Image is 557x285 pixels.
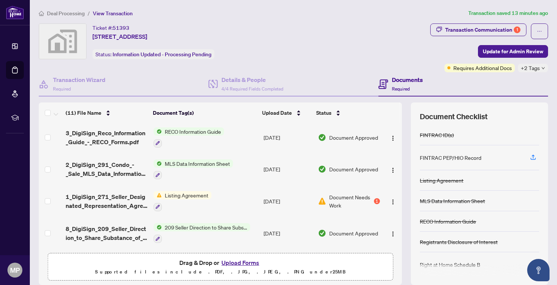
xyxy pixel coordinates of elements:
[10,265,20,275] span: MP
[39,24,86,59] img: svg%3e
[316,109,331,117] span: Status
[154,127,224,148] button: Status IconRECO Information Guide
[453,64,512,72] span: Requires Additional Docs
[387,132,399,143] button: Logo
[66,160,148,178] span: 2_DigiSign_291_Condo_-_Sale_MLS_Data_Information_Form_-_PropTx-[PERSON_NAME].pdf
[154,223,250,243] button: Status Icon209 Seller Direction to Share Substance of Offers
[468,9,548,18] article: Transaction saved 13 minutes ago
[162,223,250,231] span: 209 Seller Direction to Share Substance of Offers
[318,197,326,205] img: Document Status
[478,45,548,58] button: Update for Admin Review
[329,165,378,173] span: Document Approved
[221,75,283,84] h4: Details & People
[154,223,162,231] img: Status Icon
[420,217,476,225] div: RECO Information Guide
[150,102,259,123] th: Document Tag(s)
[63,102,150,123] th: (11) File Name
[390,167,396,173] img: Logo
[390,231,396,237] img: Logo
[313,102,381,123] th: Status
[390,135,396,141] img: Logo
[527,259,550,281] button: Open asap
[521,64,540,72] span: +2 Tags
[329,133,378,142] span: Document Approved
[318,133,326,142] img: Document Status
[387,163,399,175] button: Logo
[420,238,498,246] div: Registrants Disclosure of Interest
[261,121,315,153] td: [DATE]
[53,267,388,276] p: Supported files include .PDF, .JPG, .JPEG, .PNG under 25 MB
[261,217,315,249] td: [DATE]
[179,258,261,267] span: Drag & Drop or
[420,260,480,269] div: Right at Home Schedule B
[53,86,71,92] span: Required
[47,10,85,17] span: Deal Processing
[53,75,106,84] h4: Transaction Wizard
[537,29,542,34] span: ellipsis
[154,159,162,168] img: Status Icon
[154,159,233,180] button: Status IconMLS Data Information Sheet
[261,153,315,186] td: [DATE]
[392,86,410,92] span: Required
[219,258,261,267] button: Upload Forms
[514,26,520,33] div: 1
[113,51,211,58] span: Information Updated - Processing Pending
[387,195,399,207] button: Logo
[329,229,378,237] span: Document Approved
[329,193,372,209] span: Document Needs Work
[262,109,292,117] span: Upload Date
[420,131,454,139] div: FINTRAC ID(s)
[88,9,90,18] li: /
[6,6,24,19] img: logo
[445,24,520,36] div: Transaction Communication
[92,23,129,32] div: Ticket #:
[66,109,101,117] span: (11) File Name
[261,249,315,281] td: [DATE]
[387,227,399,239] button: Logo
[420,176,463,184] div: Listing Agreement
[390,199,396,205] img: Logo
[162,191,211,199] span: Listing Agreement
[93,10,133,17] span: View Transaction
[154,191,211,211] button: Status IconListing Agreement
[318,165,326,173] img: Document Status
[162,159,233,168] span: MLS Data Information Sheet
[392,75,423,84] h4: Documents
[420,197,485,205] div: MLS Data Information Sheet
[66,224,148,242] span: 8_DigiSign_209_Seller_Direction_to_Share_Substance_of_Offers_-_PropTx-[PERSON_NAME].pdf
[541,66,545,70] span: down
[430,23,526,36] button: Transaction Communication1
[483,45,543,57] span: Update for Admin Review
[221,86,283,92] span: 4/4 Required Fields Completed
[92,32,147,41] span: [STREET_ADDRESS]
[420,153,481,162] div: FINTRAC PEP/HIO Record
[66,192,148,210] span: 1_DigiSign_271_Seller_Designated_Representation_Agreement_Authority_to_Offer_for_Sale_-_PropTx-[P...
[374,198,380,204] div: 1
[113,25,129,31] span: 51393
[92,49,214,59] div: Status:
[39,11,44,16] span: home
[162,127,224,136] span: RECO Information Guide
[318,229,326,237] img: Document Status
[259,102,313,123] th: Upload Date
[48,253,393,281] span: Drag & Drop orUpload FormsSupported files include .PDF, .JPG, .JPEG, .PNG under25MB
[154,127,162,136] img: Status Icon
[261,185,315,217] td: [DATE]
[66,129,148,146] span: 3_DigiSign_Reco_Information_Guide_-_RECO_Forms.pdf
[154,191,162,199] img: Status Icon
[420,111,488,122] span: Document Checklist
